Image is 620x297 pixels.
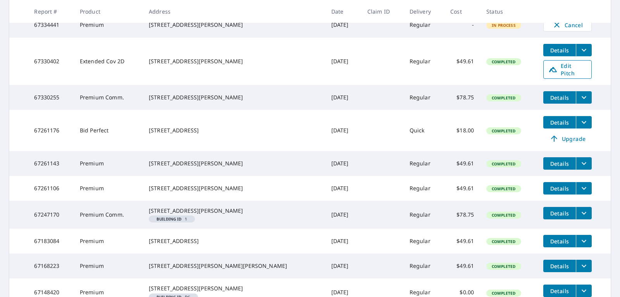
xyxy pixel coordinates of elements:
td: [DATE] [325,85,361,110]
td: [DATE] [325,229,361,254]
div: [STREET_ADDRESS] [149,237,319,245]
div: [STREET_ADDRESS][PERSON_NAME] [149,57,319,65]
td: [DATE] [325,176,361,201]
td: [DATE] [325,254,361,278]
td: Bid Perfect [74,110,143,151]
td: 67183084 [28,229,74,254]
td: $78.75 [444,85,480,110]
a: Upgrade [543,132,592,145]
td: 67261106 [28,176,74,201]
button: detailsBtn-67148420 [543,285,576,297]
td: 67261143 [28,151,74,176]
span: Completed [487,59,520,64]
td: Regular [403,151,444,176]
span: Details [548,47,571,54]
td: - [444,12,480,38]
td: Regular [403,12,444,38]
em: Building ID [157,217,182,221]
td: Premium [74,254,143,278]
button: filesDropdownBtn-67183084 [576,235,592,247]
td: $18.00 [444,110,480,151]
button: detailsBtn-67168223 [543,260,576,272]
button: detailsBtn-67247170 [543,207,576,219]
td: Extended Cov 2D [74,38,143,85]
span: Details [548,119,571,126]
td: $49.61 [444,176,480,201]
td: Regular [403,254,444,278]
span: Completed [487,212,520,218]
div: [STREET_ADDRESS][PERSON_NAME] [149,160,319,167]
td: $49.61 [444,229,480,254]
span: Details [548,262,571,270]
td: [DATE] [325,12,361,38]
span: Cancel [551,20,584,30]
span: Details [548,185,571,192]
div: [STREET_ADDRESS][PERSON_NAME][PERSON_NAME] [149,262,319,270]
button: detailsBtn-67330255 [543,91,576,104]
td: Regular [403,85,444,110]
td: 67334441 [28,12,74,38]
td: [DATE] [325,151,361,176]
span: Completed [487,264,520,269]
span: Completed [487,95,520,101]
td: 67330255 [28,85,74,110]
span: Completed [487,290,520,296]
td: [DATE] [325,110,361,151]
button: filesDropdownBtn-67261106 [576,182,592,195]
button: detailsBtn-67261176 [543,116,576,129]
button: detailsBtn-67261143 [543,157,576,170]
div: [STREET_ADDRESS][PERSON_NAME] [149,94,319,101]
button: detailsBtn-67183084 [543,235,576,247]
button: detailsBtn-67330402 [543,44,576,56]
td: Premium Comm. [74,85,143,110]
div: [STREET_ADDRESS] [149,127,319,134]
td: 67330402 [28,38,74,85]
td: [DATE] [325,201,361,229]
a: Edit Pitch [543,60,592,79]
div: [STREET_ADDRESS][PERSON_NAME] [149,184,319,192]
button: filesDropdownBtn-67261176 [576,116,592,129]
div: [STREET_ADDRESS][PERSON_NAME] [149,21,319,29]
button: detailsBtn-67261106 [543,182,576,195]
button: Cancel [543,18,592,31]
span: Completed [487,128,520,134]
td: 67261176 [28,110,74,151]
td: 67247170 [28,201,74,229]
span: 1 [152,217,192,221]
td: Regular [403,229,444,254]
button: filesDropdownBtn-67168223 [576,260,592,272]
td: Regular [403,176,444,201]
span: Completed [487,161,520,167]
td: Premium [74,176,143,201]
div: [STREET_ADDRESS][PERSON_NAME] [149,285,319,292]
td: Regular [403,38,444,85]
td: Regular [403,201,444,229]
td: $78.75 [444,201,480,229]
td: $49.61 [444,38,480,85]
span: Details [548,238,571,245]
button: filesDropdownBtn-67330402 [576,44,592,56]
button: filesDropdownBtn-67148420 [576,285,592,297]
td: Premium Comm. [74,201,143,229]
span: Edit Pitch [548,62,587,77]
td: 67168223 [28,254,74,278]
button: filesDropdownBtn-67330255 [576,91,592,104]
span: Details [548,287,571,295]
span: Completed [487,186,520,191]
td: [DATE] [325,38,361,85]
td: Premium [74,12,143,38]
td: $49.61 [444,254,480,278]
td: Premium [74,151,143,176]
td: Premium [74,229,143,254]
td: $49.61 [444,151,480,176]
span: Upgrade [548,134,587,143]
span: Details [548,94,571,101]
td: Quick [403,110,444,151]
span: Completed [487,239,520,244]
div: [STREET_ADDRESS][PERSON_NAME] [149,207,319,215]
span: Details [548,160,571,167]
span: In Process [487,23,520,28]
button: filesDropdownBtn-67247170 [576,207,592,219]
span: Details [548,210,571,217]
button: filesDropdownBtn-67261143 [576,157,592,170]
